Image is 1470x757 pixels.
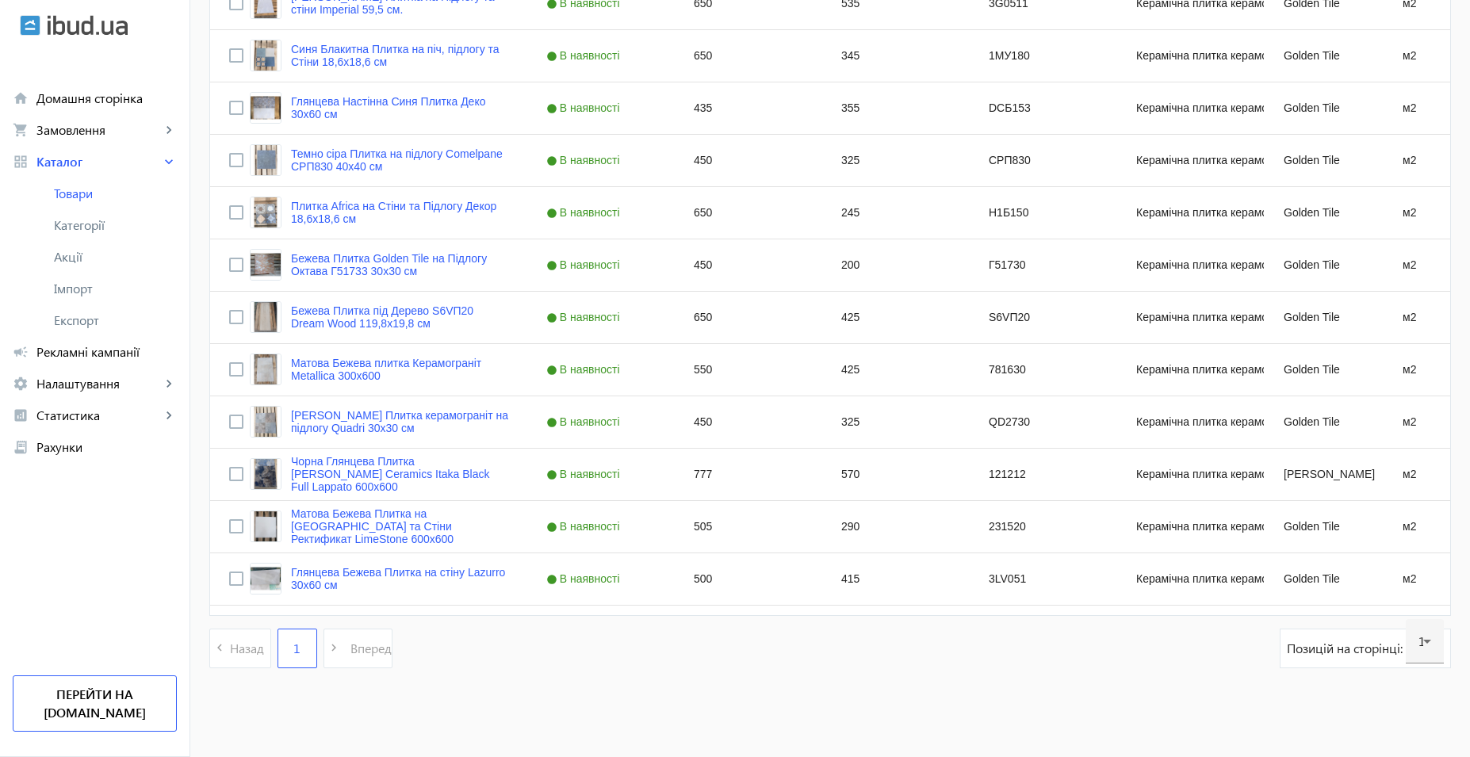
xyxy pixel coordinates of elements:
[1117,396,1265,448] div: Керамічна плитка керамограніт
[1265,239,1384,291] div: Golden Tile
[1117,135,1265,186] div: Керамічна плитка керамограніт
[546,101,624,114] span: В наявності
[36,407,161,423] span: Статистика
[970,292,1117,343] div: S6VП20
[20,15,40,36] img: ibud.svg
[1117,553,1265,605] div: Керамічна плитка керамограніт
[822,449,970,500] div: 570
[54,249,177,265] span: Акції
[161,376,177,392] mat-icon: keyboard_arrow_right
[1117,501,1265,552] div: Керамічна плитка керамограніт
[822,187,970,239] div: 245
[13,439,29,455] mat-icon: receipt_long
[54,185,177,201] span: Товари
[675,30,822,82] div: 650
[675,187,822,239] div: 650
[293,640,301,657] span: 1
[1117,344,1265,396] div: Керамічна плитка керамограніт
[1265,501,1384,552] div: Golden Tile
[291,409,508,434] a: [PERSON_NAME] Плитка керамограніт на підлогу Quadri 30x30 см
[970,449,1117,500] div: 121212
[970,187,1117,239] div: Н1Б150
[36,439,177,455] span: Рахунки
[36,154,161,170] span: Каталог
[13,675,177,732] a: Перейти на [DOMAIN_NAME]
[970,344,1117,396] div: 781630
[546,311,624,323] span: В наявності
[675,501,822,552] div: 505
[48,15,128,36] img: ibud_text.svg
[1117,292,1265,343] div: Керамічна плитка керамограніт
[291,357,508,382] a: Матова Бежева плитка Керамограніт Metallica 300х600
[546,154,624,166] span: В наявності
[1265,30,1384,82] div: Golden Tile
[546,363,624,376] span: В наявності
[13,407,29,423] mat-icon: analytics
[822,344,970,396] div: 425
[822,396,970,448] div: 325
[675,292,822,343] div: 650
[161,122,177,138] mat-icon: keyboard_arrow_right
[970,82,1117,134] div: DCБ153
[1265,135,1384,186] div: Golden Tile
[675,82,822,134] div: 435
[36,122,161,138] span: Замовлення
[291,455,508,493] a: Чорна Глянцева Плитка [PERSON_NAME] Ceramics Itaka Black Full Lappato 600х600
[546,415,624,428] span: В наявності
[13,154,29,170] mat-icon: grid_view
[36,90,177,106] span: Домашня сторінка
[822,292,970,343] div: 425
[546,258,624,271] span: В наявності
[291,95,508,120] a: Глянцева Настінна Синя Плитка Деко 30х60 см
[1117,30,1265,82] div: Керамічна плитка керамограніт
[291,200,508,225] a: Плитка Africa на Стіни та Підлогу Декор 18,6х18,6 см
[675,135,822,186] div: 450
[970,135,1117,186] div: CPП830
[1287,640,1406,657] span: Позицій на сторінці:
[161,407,177,423] mat-icon: keyboard_arrow_right
[291,43,508,68] a: Синя Блакитна Плитка на піч, підлогу та Стіни 18,6х18,6 см
[1117,187,1265,239] div: Керамічна плитка керамограніт
[675,553,822,605] div: 500
[54,281,177,296] span: Імпорт
[822,553,970,605] div: 415
[822,82,970,134] div: 355
[675,344,822,396] div: 550
[546,468,624,480] span: В наявності
[970,553,1117,605] div: 3LV051
[675,449,822,500] div: 777
[546,572,624,585] span: В наявності
[1265,449,1384,500] div: [PERSON_NAME]
[36,376,161,392] span: Налаштування
[13,90,29,106] mat-icon: home
[546,206,624,219] span: В наявності
[36,344,177,360] span: Рекламні кампанії
[970,239,1117,291] div: Г51730
[546,49,624,62] span: В наявності
[675,396,822,448] div: 450
[13,122,29,138] mat-icon: shopping_cart
[970,396,1117,448] div: QD2730
[1117,82,1265,134] div: Керамічна плитка керамограніт
[675,239,822,291] div: 450
[291,147,508,173] a: Темно сіра Плитка на підлогу Comelpane CPП830 40х40 см
[1265,187,1384,239] div: Golden Tile
[291,507,508,545] a: Матова Бежева Плитка на [GEOGRAPHIC_DATA] та Стіни Ректификат LimeStone 600х600
[970,30,1117,82] div: 1МУ180
[1265,292,1384,343] div: Golden Tile
[822,239,970,291] div: 200
[822,501,970,552] div: 290
[291,252,508,277] a: Бежева Плитка Golden Tile на Підлогу Октава Г51733 30x30 см
[546,520,624,533] span: В наявності
[1265,344,1384,396] div: Golden Tile
[1117,239,1265,291] div: Керамічна плитка керамограніт
[54,312,177,328] span: Експорт
[822,135,970,186] div: 325
[1265,396,1384,448] div: Golden Tile
[54,217,177,233] span: Категорії
[1265,553,1384,605] div: Golden Tile
[1117,449,1265,500] div: Керамічна плитка керамограніт
[291,566,508,591] a: Глянцева Бежева Плитка на стіну Lazurro 30х60 см
[291,304,508,330] a: Бежева Плитка під Дерево S6VП20 Dream Wood 119,8х19,8 см
[822,30,970,82] div: 345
